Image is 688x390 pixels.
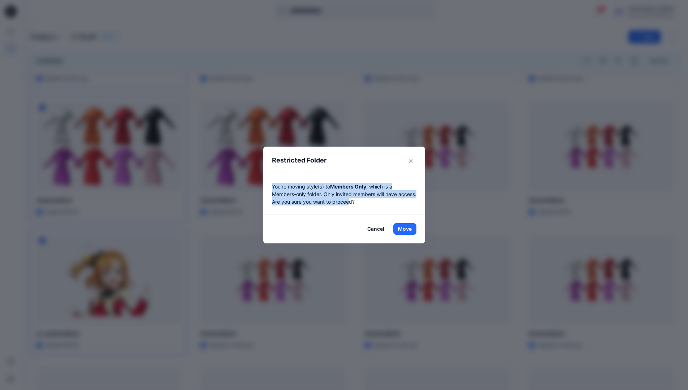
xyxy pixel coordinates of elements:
[272,183,416,205] p: You're moving style(s) to , which is a Members-only folder. Only invited members will have access...
[263,147,417,174] header: Restricted Folder
[405,155,416,167] button: Close
[393,223,416,235] button: Move
[363,223,389,235] button: Cancel
[330,183,366,190] strong: Members Only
